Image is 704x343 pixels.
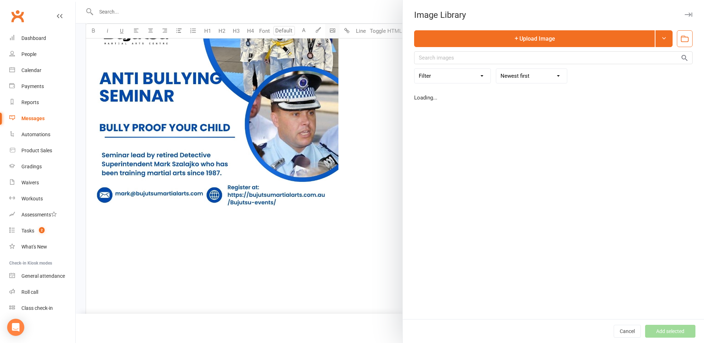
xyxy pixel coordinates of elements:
[9,78,75,94] a: Payments
[9,239,75,255] a: What's New
[414,93,693,102] div: Loading...
[9,284,75,300] a: Roll call
[9,268,75,284] a: General attendance kiosk mode
[21,148,52,153] div: Product Sales
[9,127,75,143] a: Automations
[21,51,36,57] div: People
[9,30,75,46] a: Dashboard
[9,143,75,159] a: Product Sales
[21,35,46,41] div: Dashboard
[7,319,24,336] div: Open Intercom Messenger
[21,116,45,121] div: Messages
[21,67,41,73] div: Calendar
[21,196,43,201] div: Workouts
[9,111,75,127] a: Messages
[21,180,39,185] div: Waivers
[21,132,50,137] div: Automations
[9,7,26,25] a: Clubworx
[9,175,75,191] a: Waivers
[414,30,655,47] button: Upload Image
[21,99,39,105] div: Reports
[21,83,44,89] div: Payments
[9,94,75,111] a: Reports
[39,227,45,233] span: 2
[9,46,75,62] a: People
[403,10,704,20] div: Image Library
[21,244,47,250] div: What's New
[21,289,38,295] div: Roll call
[614,325,641,338] button: Cancel
[414,51,693,64] input: Search images
[9,159,75,175] a: Gradings
[9,207,75,223] a: Assessments
[9,223,75,239] a: Tasks 2
[21,305,53,311] div: Class check-in
[21,164,42,169] div: Gradings
[9,191,75,207] a: Workouts
[21,228,34,234] div: Tasks
[9,300,75,316] a: Class kiosk mode
[9,62,75,78] a: Calendar
[21,273,65,279] div: General attendance
[21,212,57,217] div: Assessments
